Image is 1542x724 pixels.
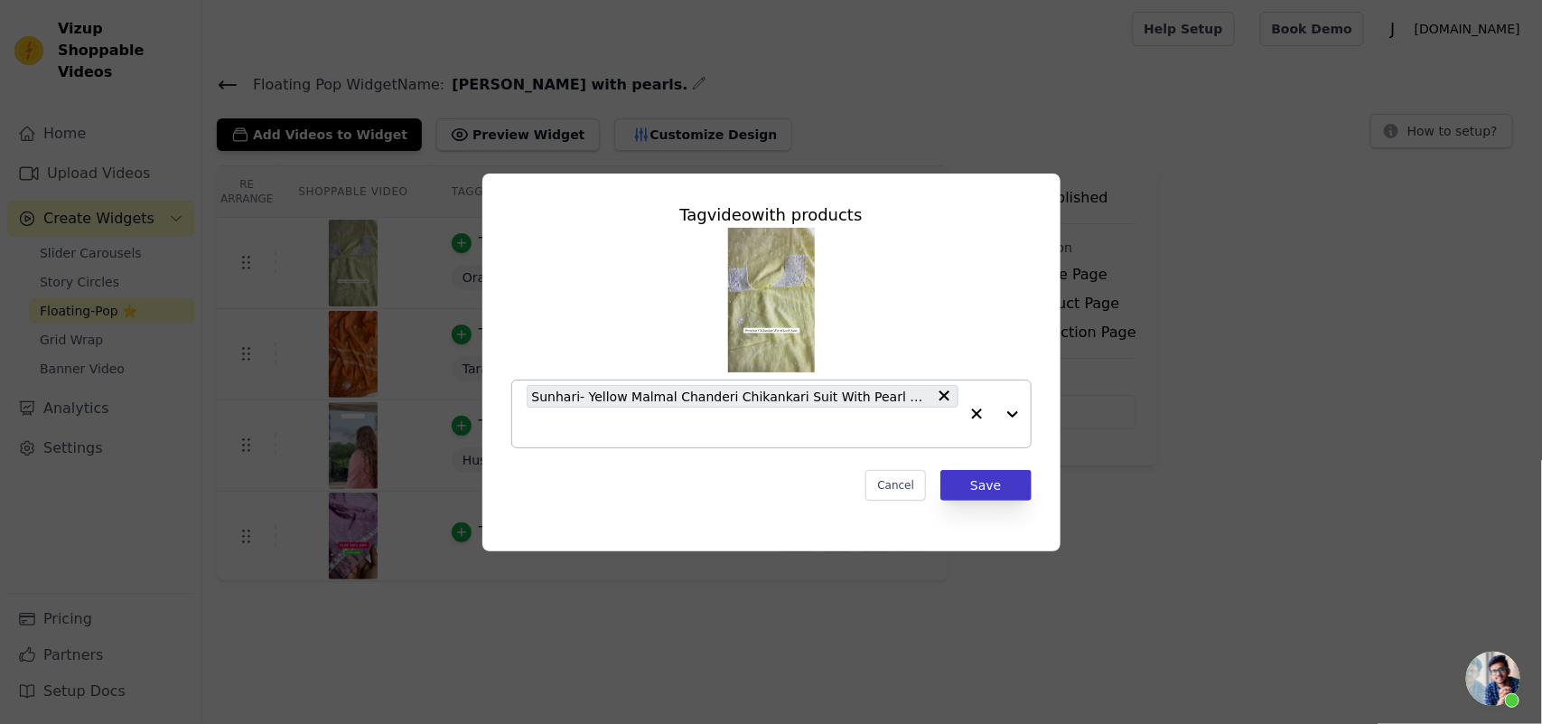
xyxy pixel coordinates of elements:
img: reel-preview-jhakhasethnics.myshopify.com-3724371148726585305_3017319694.jpeg [728,228,815,372]
span: Sunhari- Yellow Malmal Chanderi Chikankari Suit With Pearl Detailing [532,386,928,407]
button: Save [940,470,1031,501]
div: Tag video with products [511,202,1032,228]
div: Open chat [1466,652,1520,706]
button: Cancel [865,470,926,501]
